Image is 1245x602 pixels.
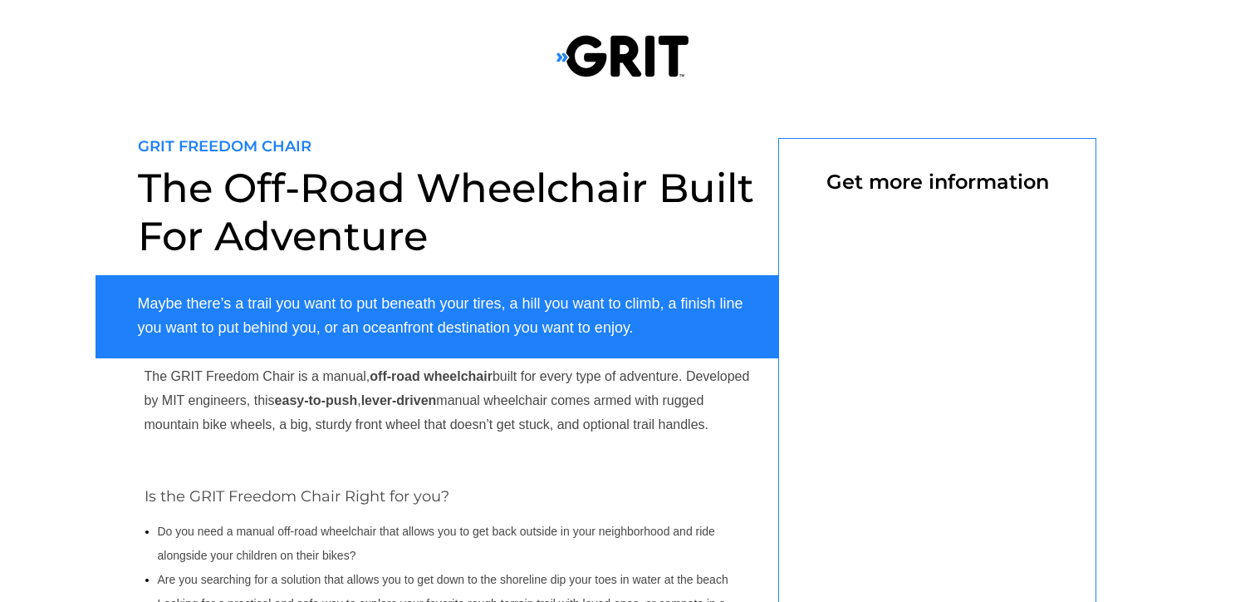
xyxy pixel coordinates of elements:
[145,487,449,506] span: Is the GRIT Freedom Chair Right for you?
[158,573,728,586] span: Are you searching for a solution that allows you to get down to the shoreline dip your toes in wa...
[275,393,358,407] strong: easy-to-push
[158,525,715,562] span: Do you need a manual off-road wheelchair that allows you to get back outside in your neighborhood...
[370,369,493,383] strong: off-road wheelchair
[826,170,1049,194] span: Get more information
[138,137,311,155] span: GRIT FREEDOM CHAIR
[361,393,437,407] strong: lever-driven
[138,164,754,260] span: The Off-Road Wheelchair Built For Adventure
[145,369,750,432] span: The GRIT Freedom Chair is a manual, built for every type of adventure. Developed by MIT engineers...
[138,295,743,336] span: Maybe there’s a trail you want to put beneath your tires, a hill you want to climb, a finish line...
